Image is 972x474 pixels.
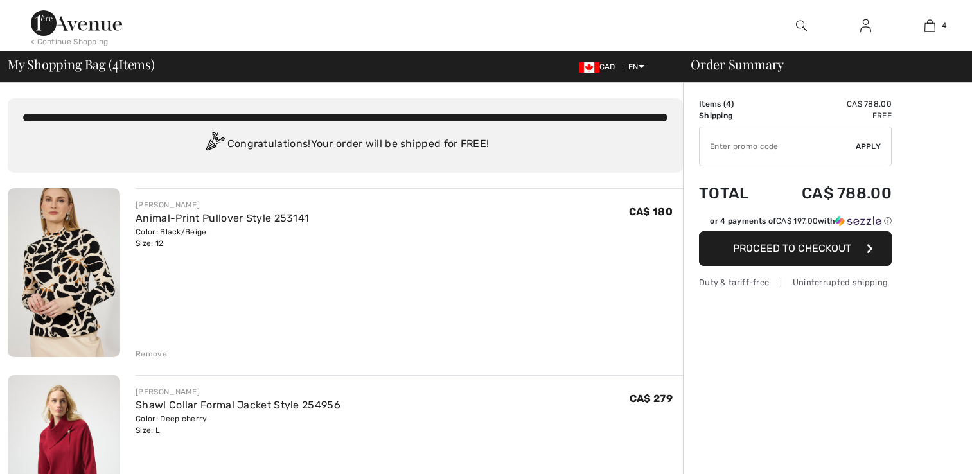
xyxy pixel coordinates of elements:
a: 4 [898,18,961,33]
td: Items ( ) [699,98,768,110]
a: Shawl Collar Formal Jacket Style 254956 [136,399,340,411]
span: CAD [579,62,621,71]
span: My Shopping Bag ( Items) [8,58,155,71]
span: Proceed to Checkout [733,242,851,254]
span: Apply [856,141,881,152]
img: Sezzle [835,215,881,227]
a: Sign In [850,18,881,34]
span: 4 [112,55,119,71]
div: [PERSON_NAME] [136,199,309,211]
img: Congratulation2.svg [202,132,227,157]
div: Color: Black/Beige Size: 12 [136,226,309,249]
td: Shipping [699,110,768,121]
td: CA$ 788.00 [768,98,892,110]
img: My Info [860,18,871,33]
div: Order Summary [675,58,964,71]
img: 1ère Avenue [31,10,122,36]
button: Proceed to Checkout [699,231,892,266]
td: Free [768,110,892,121]
img: Canadian Dollar [579,62,599,73]
span: EN [628,62,644,71]
img: search the website [796,18,807,33]
div: Remove [136,348,167,360]
div: Color: Deep cherry Size: L [136,413,340,436]
img: Animal-Print Pullover Style 253141 [8,188,120,357]
span: CA$ 197.00 [776,216,818,225]
span: CA$ 180 [629,206,673,218]
div: < Continue Shopping [31,36,109,48]
img: My Bag [924,18,935,33]
td: Total [699,171,768,215]
span: CA$ 279 [630,392,673,405]
div: or 4 payments ofCA$ 197.00withSezzle Click to learn more about Sezzle [699,215,892,231]
span: 4 [726,100,731,109]
div: Duty & tariff-free | Uninterrupted shipping [699,276,892,288]
td: CA$ 788.00 [768,171,892,215]
a: Animal-Print Pullover Style 253141 [136,212,309,224]
div: Congratulations! Your order will be shipped for FREE! [23,132,667,157]
div: or 4 payments of with [710,215,892,227]
input: Promo code [700,127,856,166]
div: [PERSON_NAME] [136,386,340,398]
span: 4 [942,20,946,31]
